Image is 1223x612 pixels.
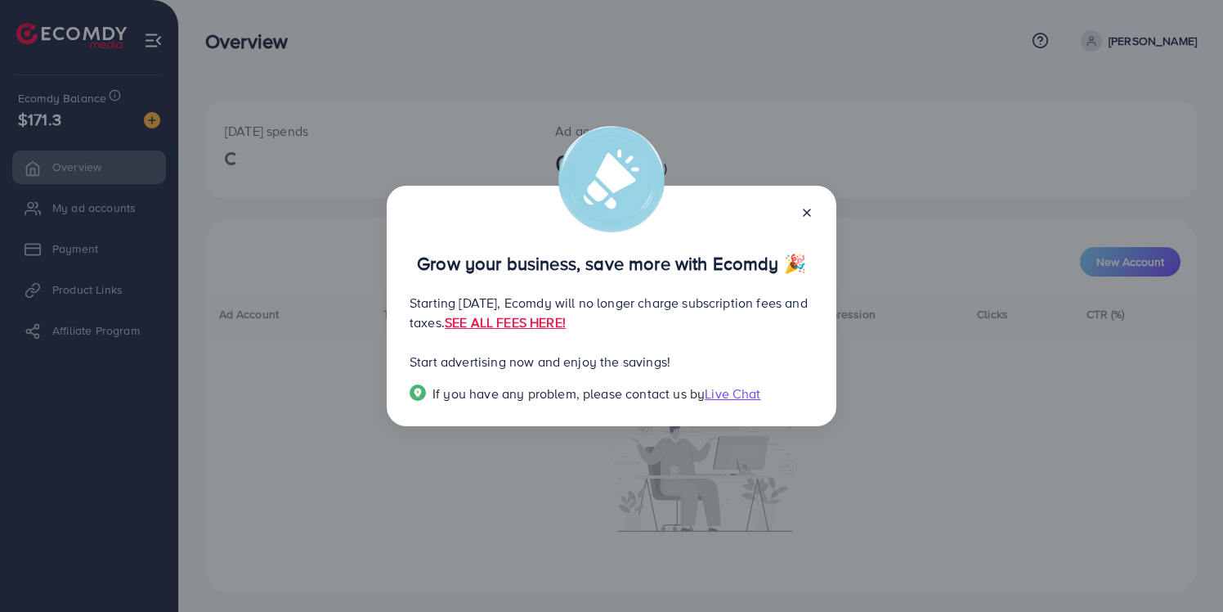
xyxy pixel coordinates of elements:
[705,385,760,403] span: Live Chat
[410,254,813,273] p: Grow your business, save more with Ecomdy 🎉
[432,385,705,403] span: If you have any problem, please contact us by
[410,352,813,371] p: Start advertising now and enjoy the savings!
[558,126,665,232] img: alert
[410,293,813,332] p: Starting [DATE], Ecomdy will no longer charge subscription fees and taxes.
[445,313,566,331] a: SEE ALL FEES HERE!
[410,385,426,401] img: Popup guide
